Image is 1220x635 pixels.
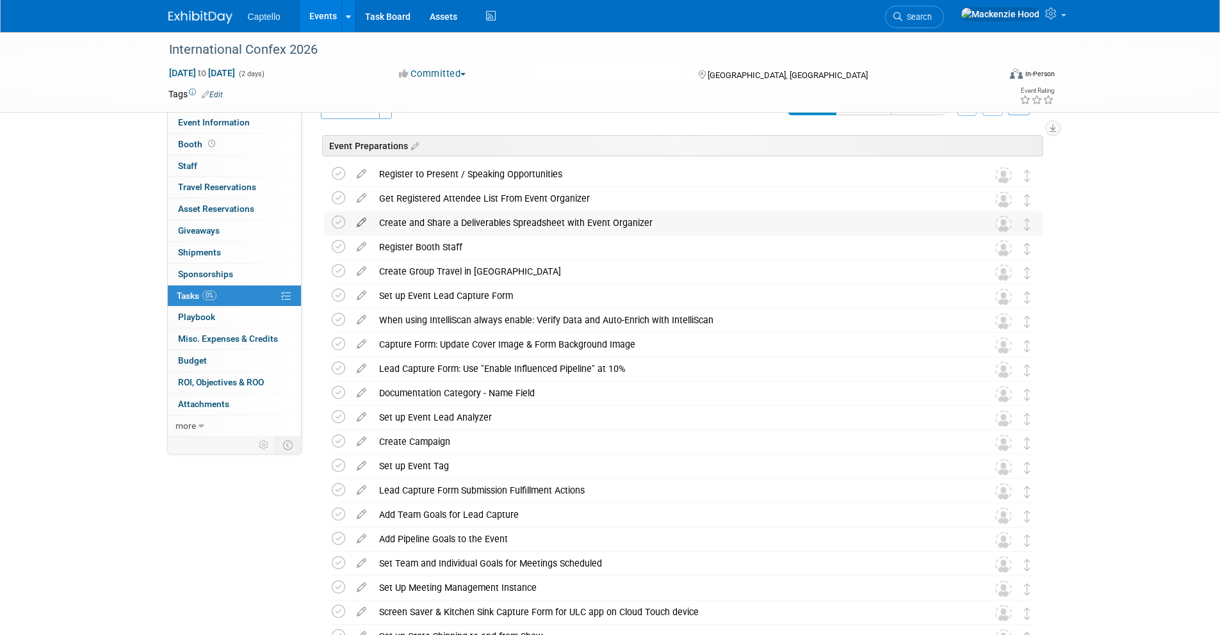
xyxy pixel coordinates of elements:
[1025,69,1055,79] div: In-Person
[168,394,301,415] a: Attachments
[175,421,196,431] span: more
[373,577,970,599] div: Set Up Meeting Management Instance
[373,334,970,355] div: Capture Form: Update Cover Image & Form Background Image
[1024,267,1030,279] i: Move task
[350,168,373,180] a: edit
[168,11,232,24] img: ExhibitDay
[1024,413,1030,425] i: Move task
[168,112,301,133] a: Event Information
[1024,462,1030,474] i: Move task
[178,139,218,149] span: Booth
[373,406,970,428] div: Set up Event Lead Analyzer
[238,70,264,78] span: (2 days)
[168,372,301,393] a: ROI, Objectives & ROO
[1024,535,1030,547] i: Move task
[373,552,970,574] div: Set Team and Individual Goals for Meetings Scheduled
[995,313,1012,330] img: Unassigned
[168,415,301,437] a: more
[373,431,970,453] div: Create Campaign
[168,307,301,328] a: Playbook
[923,67,1055,86] div: Event Format
[275,437,301,453] td: Toggle Event Tabs
[1010,68,1023,79] img: Format-Inperson.png
[995,289,1012,305] img: Unassigned
[373,188,970,209] div: Get Registered Attendee List From Event Organizer
[168,328,301,350] a: Misc. Expenses & Credits
[902,12,932,22] span: Search
[350,266,373,277] a: edit
[168,242,301,263] a: Shipments
[350,412,373,423] a: edit
[350,509,373,520] a: edit
[196,68,208,78] span: to
[165,38,980,61] div: International Confex 2026
[168,177,301,198] a: Travel Reservations
[178,204,254,214] span: Asset Reservations
[168,88,223,100] td: Tags
[1024,243,1030,255] i: Move task
[373,236,970,258] div: Register Booth Staff
[178,355,207,366] span: Budget
[708,70,868,80] span: [GEOGRAPHIC_DATA], [GEOGRAPHIC_DATA]
[168,67,236,79] span: [DATE] [DATE]
[373,163,970,185] div: Register to Present / Speaking Opportunities
[350,460,373,472] a: edit
[168,198,301,220] a: Asset Reservations
[178,182,256,192] span: Travel Reservations
[1024,437,1030,449] i: Move task
[206,139,218,149] span: Booth not reserved yet
[350,387,373,399] a: edit
[168,350,301,371] a: Budget
[1024,583,1030,595] i: Move task
[373,261,970,282] div: Create Group Travel in [GEOGRAPHIC_DATA]
[350,193,373,204] a: edit
[995,556,1012,573] img: Unassigned
[373,382,970,404] div: Documentation Category - Name Field
[178,247,221,257] span: Shipments
[178,269,233,279] span: Sponsorships
[995,483,1012,500] img: Unassigned
[1024,316,1030,328] i: Move task
[168,220,301,241] a: Giveaways
[350,363,373,374] a: edit
[995,605,1012,622] img: Unassigned
[350,241,373,253] a: edit
[1024,218,1030,230] i: Move task
[1024,559,1030,571] i: Move task
[177,291,216,301] span: Tasks
[168,156,301,177] a: Staff
[178,225,220,236] span: Giveaways
[178,334,278,344] span: Misc. Expenses & Credits
[995,191,1012,208] img: Unassigned
[1024,194,1030,206] i: Move task
[322,135,1043,156] div: Event Preparations
[178,312,215,322] span: Playbook
[373,455,970,477] div: Set up Event Tag
[1024,364,1030,376] i: Move task
[373,479,970,501] div: Lead Capture Form Submission Fulfillment Actions
[961,7,1040,21] img: Mackenzie Hood
[885,6,944,28] a: Search
[995,167,1012,184] img: Unassigned
[202,90,223,99] a: Edit
[373,212,970,234] div: Create and Share a Deliverables Spreadsheet with Event Organizer
[394,67,471,81] button: Committed
[350,217,373,229] a: edit
[253,437,275,453] td: Personalize Event Tab Strip
[178,399,229,409] span: Attachments
[168,285,301,307] a: Tasks0%
[168,134,301,155] a: Booth
[168,264,301,285] a: Sponsorships
[995,508,1012,524] img: Unassigned
[350,339,373,350] a: edit
[995,240,1012,257] img: Unassigned
[202,291,216,300] span: 0%
[178,377,264,387] span: ROI, Objectives & ROO
[350,533,373,545] a: edit
[995,264,1012,281] img: Unassigned
[350,314,373,326] a: edit
[995,216,1012,232] img: Unassigned
[1024,607,1030,620] i: Move task
[1024,486,1030,498] i: Move task
[995,459,1012,476] img: Unassigned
